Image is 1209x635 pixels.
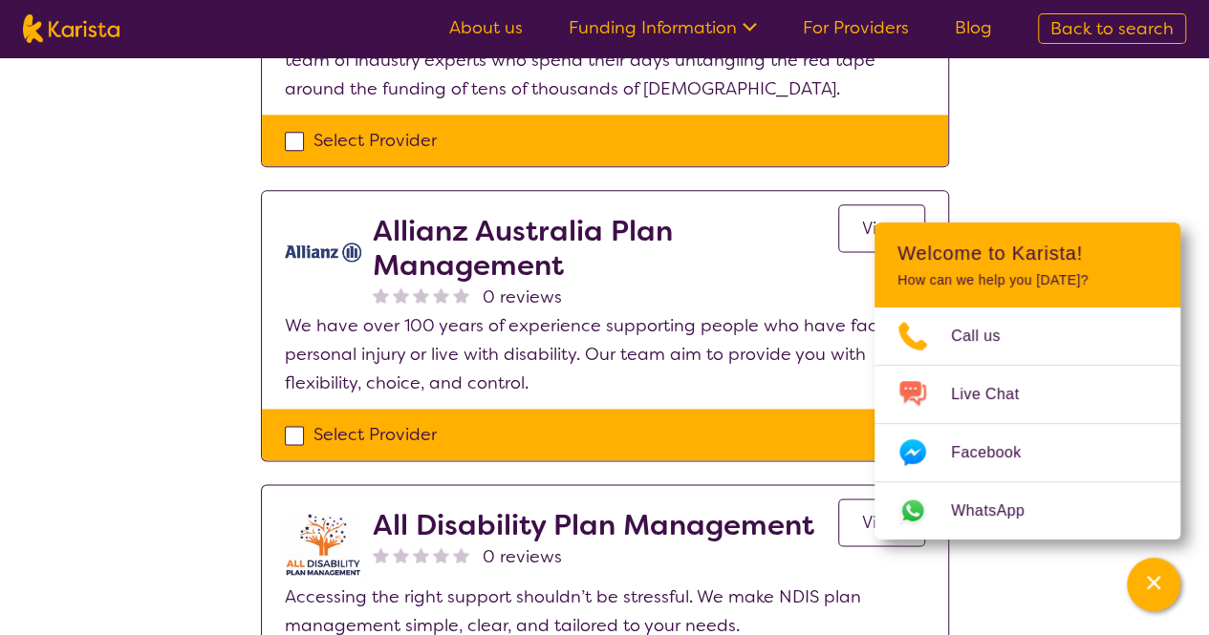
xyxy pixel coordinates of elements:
[23,14,119,43] img: Karista logo
[285,508,361,582] img: at5vqv0lot2lggohlylh.jpg
[393,546,409,562] img: nonereviewstar
[897,272,1157,288] p: How can we help you [DATE]?
[951,380,1042,409] span: Live Chat
[838,204,925,252] a: View
[285,311,925,397] p: We have over 100 years of experience supporting people who have faced a personal injury or live w...
[951,497,1047,525] span: WhatsApp
[373,214,838,283] h2: Allianz Australia Plan Management
[951,438,1044,467] span: Facebook
[803,16,909,39] a: For Providers
[897,242,1157,265] h2: Welcome to Karista!
[874,307,1180,540] ul: Choose channel
[874,482,1180,540] a: Web link opens in a new tab.
[453,546,469,562] img: nonereviewstar
[483,283,562,311] span: 0 reviews
[285,214,361,290] img: rr7gtpqyd7oaeufumguf.jpg
[955,16,992,39] a: Blog
[433,286,449,303] img: nonereviewstar
[373,286,389,303] img: nonereviewstar
[373,546,389,562] img: nonereviewstar
[453,286,469,303] img: nonereviewstar
[874,222,1180,540] div: Channel Menu
[1050,17,1174,40] span: Back to search
[569,16,757,39] a: Funding Information
[373,508,814,542] h2: All Disability Plan Management
[433,546,449,562] img: nonereviewstar
[1127,558,1180,611] button: Channel Menu
[838,498,925,546] a: View
[1038,13,1186,44] a: Back to search
[951,322,1024,350] span: Call us
[449,16,523,39] a: About us
[862,217,901,240] span: View
[413,546,429,562] img: nonereviewstar
[862,511,901,534] span: View
[285,17,925,103] p: As your NDIS ‘un-complicator’, we give you direct access to a nationwide team of industry experts...
[393,286,409,303] img: nonereviewstar
[413,286,429,303] img: nonereviewstar
[483,542,562,571] span: 0 reviews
